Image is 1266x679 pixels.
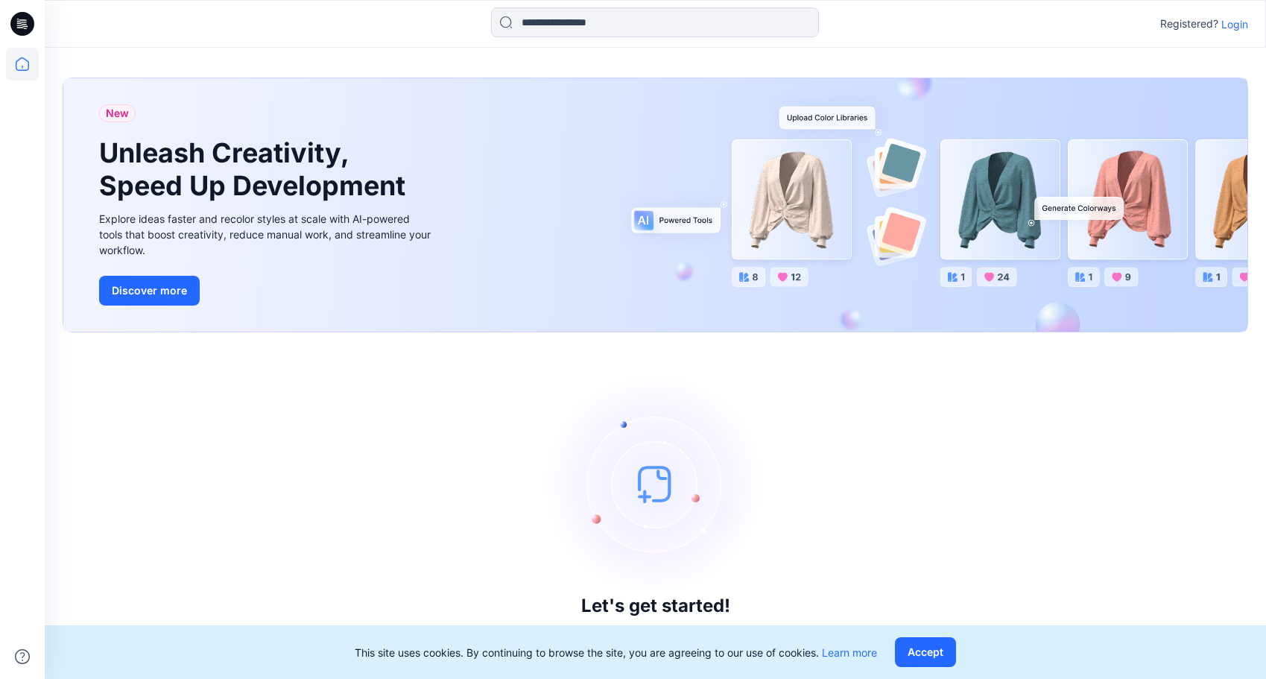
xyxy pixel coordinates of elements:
p: Registered? [1160,15,1218,33]
h3: Let's get started! [581,596,730,616]
a: Discover more [99,276,434,306]
img: empty-state-image.svg [544,372,767,596]
p: Login [1221,16,1248,32]
p: Click New to add a style or create a folder. [534,622,778,640]
button: Discover more [99,276,200,306]
span: New [106,104,129,122]
h1: Unleash Creativity, Speed Up Development [99,137,412,201]
button: Accept [895,637,956,667]
div: Explore ideas faster and recolor styles at scale with AI-powered tools that boost creativity, red... [99,211,434,258]
a: Learn more [822,646,877,659]
p: This site uses cookies. By continuing to browse the site, you are agreeing to our use of cookies. [355,645,877,660]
